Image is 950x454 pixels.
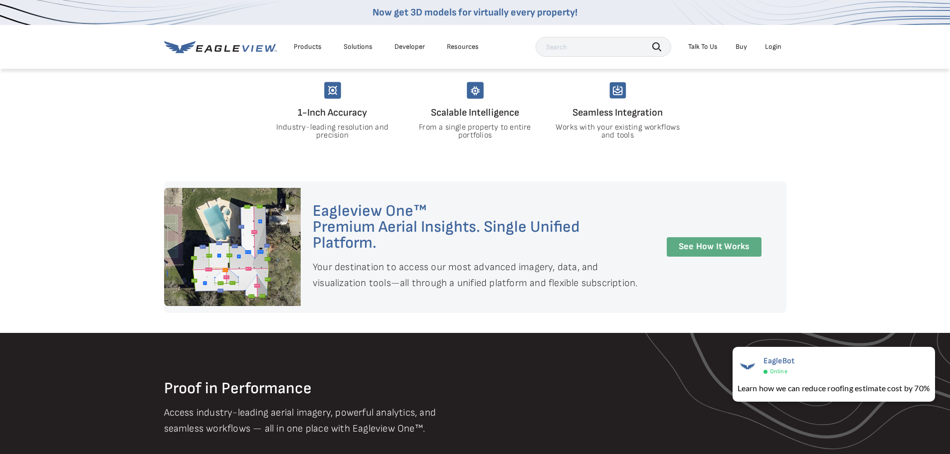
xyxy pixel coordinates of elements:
[447,42,479,51] div: Resources
[324,82,341,99] img: unmatched-accuracy.svg
[313,259,645,291] p: Your destination to access our most advanced imagery, data, and visualization tools—all through a...
[344,42,373,51] div: Solutions
[313,203,645,251] h2: Eagleview One™ Premium Aerial Insights. Single Unified Platform.
[164,405,468,437] p: Access industry-leading aerial imagery, powerful analytics, and seamless workflows — all in one p...
[770,368,787,375] span: Online
[373,6,577,18] a: Now get 3D models for virtually every property!
[467,82,484,99] img: scalable-intelligency.svg
[412,105,539,121] h4: Scalable Intelligence
[688,42,718,51] div: Talk To Us
[412,124,538,140] p: From a single property to entire portfolios
[763,356,795,366] span: EagleBot
[269,124,395,140] p: Industry-leading resolution and precision
[736,42,747,51] a: Buy
[667,237,761,257] a: See How It Works
[609,82,626,99] img: seamless-integration.svg
[394,42,425,51] a: Developer
[555,124,681,140] p: Works with your existing workflows and tools
[738,382,930,394] div: Learn how we can reduce roofing estimate cost by 70%
[536,37,671,57] input: Search
[269,105,396,121] h4: 1-Inch Accuracy
[765,42,781,51] div: Login
[294,42,322,51] div: Products
[555,105,681,121] h4: Seamless Integration
[738,356,758,376] img: EagleBot
[164,381,786,397] h2: Proof in Performance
